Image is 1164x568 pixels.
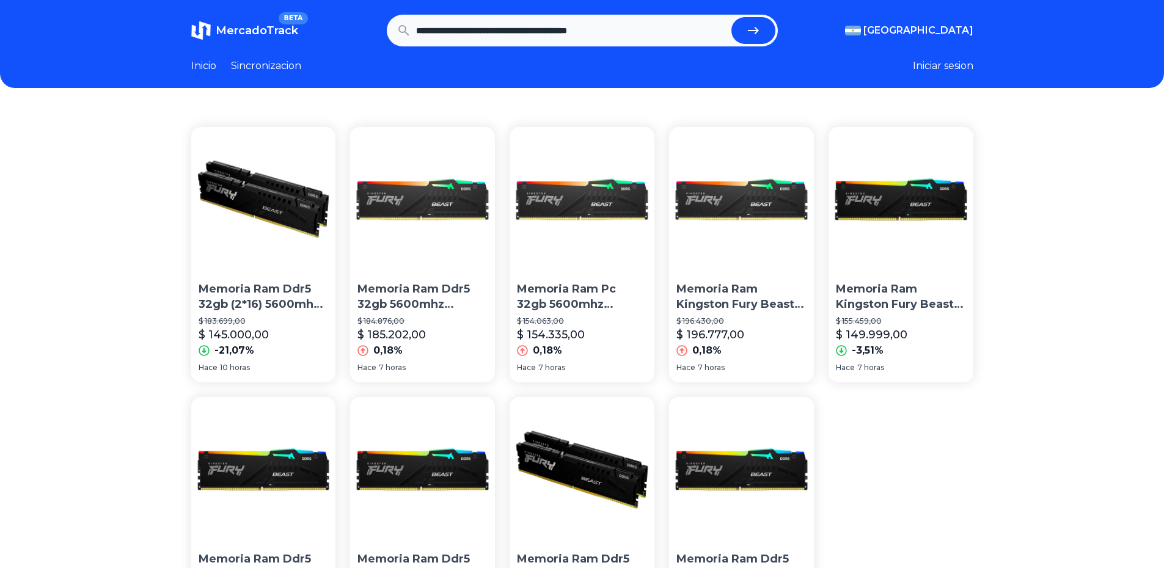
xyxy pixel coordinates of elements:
[191,59,216,73] a: Inicio
[676,316,807,326] p: $ 196.430,00
[220,363,250,373] span: 10 horas
[191,21,211,40] img: MercadoTrack
[191,127,336,382] a: Memoria Ram Ddr5 32gb (2*16) 5600mhz Kingston Fury BeastMemoria Ram Ddr5 32gb (2*16) 5600mhz King...
[350,127,495,382] a: Memoria Ram Ddr5 32gb 5600mhz Kingston Fury Beast Rgb GamingMemoria Ram Ddr5 32gb 5600mhz Kingsto...
[379,363,406,373] span: 7 horas
[357,282,488,312] p: Memoria Ram Ddr5 32gb 5600mhz Kingston Fury Beast Rgb Gaming
[231,59,301,73] a: Sincronizacion
[199,363,218,373] span: Hace
[510,127,654,382] a: Memoria Ram Pc 32gb 5600mhz Kingston Fury Beast Rgb Ddr5Memoria Ram Pc 32gb 5600mhz Kingston Fury...
[214,343,254,358] p: -21,07%
[191,21,298,40] a: MercadoTrackBETA
[676,326,744,343] p: $ 196.777,00
[517,363,536,373] span: Hace
[863,23,973,38] span: [GEOGRAPHIC_DATA]
[829,127,973,272] img: Memoria Ram Kingston Fury Beast 32gb 5600mhz Ddr5 Intel Xmp
[533,343,562,358] p: 0,18%
[199,316,329,326] p: $ 183.699,00
[510,127,654,272] img: Memoria Ram Pc 32gb 5600mhz Kingston Fury Beast Rgb Ddr5
[676,363,695,373] span: Hace
[857,363,884,373] span: 7 horas
[698,363,725,373] span: 7 horas
[852,343,884,358] p: -3,51%
[373,343,403,358] p: 0,18%
[517,326,585,343] p: $ 154.335,00
[216,24,298,37] span: MercadoTrack
[538,363,565,373] span: 7 horas
[692,343,722,358] p: 0,18%
[913,59,973,73] button: Iniciar sesion
[845,23,973,38] button: [GEOGRAPHIC_DATA]
[836,316,966,326] p: $ 155.459,00
[199,282,329,312] p: Memoria Ram Ddr5 32gb (2*16) 5600mhz Kingston Fury Beast
[517,282,647,312] p: Memoria Ram Pc 32gb 5600mhz Kingston Fury Beast Rgb Ddr5
[836,326,907,343] p: $ 149.999,00
[517,316,647,326] p: $ 154.063,00
[191,397,336,542] img: Memoria Ram Ddr5 Kingston Fury Beast Rgb 32gb 5600mhz Cl40
[829,127,973,382] a: Memoria Ram Kingston Fury Beast 32gb 5600mhz Ddr5 Intel XmpMemoria Ram Kingston Fury Beast 32gb 5...
[199,326,269,343] p: $ 145.000,00
[836,363,855,373] span: Hace
[357,363,376,373] span: Hace
[845,26,861,35] img: Argentina
[357,316,488,326] p: $ 184.876,00
[350,127,495,272] img: Memoria Ram Ddr5 32gb 5600mhz Kingston Fury Beast Rgb Gaming
[669,127,814,382] a: Memoria Ram Kingston Fury Beast Rgb 32gb Ddr5 5600mhzMemoria Ram Kingston Fury Beast Rgb 32gb Ddr...
[357,326,426,343] p: $ 185.202,00
[510,397,654,542] img: Memoria Ram Ddr5 Kingston Fury Beast 32gb 16x2 5600mhz Pcreg
[836,282,966,312] p: Memoria Ram Kingston Fury Beast 32gb 5600mhz Ddr5 Intel Xmp
[350,397,495,542] img: Memoria Ram Ddr5 Kingston Fury Beast Rgb 32gb 5600mhz Cl40
[676,282,807,312] p: Memoria Ram Kingston Fury Beast Rgb 32gb Ddr5 5600mhz
[669,397,814,542] img: Memoria Ram Ddr5 Kingston Fury Beast Rgb 32gb 5600mhz Cl40
[279,12,307,24] span: BETA
[191,127,336,272] img: Memoria Ram Ddr5 32gb (2*16) 5600mhz Kingston Fury Beast
[669,127,814,272] img: Memoria Ram Kingston Fury Beast Rgb 32gb Ddr5 5600mhz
